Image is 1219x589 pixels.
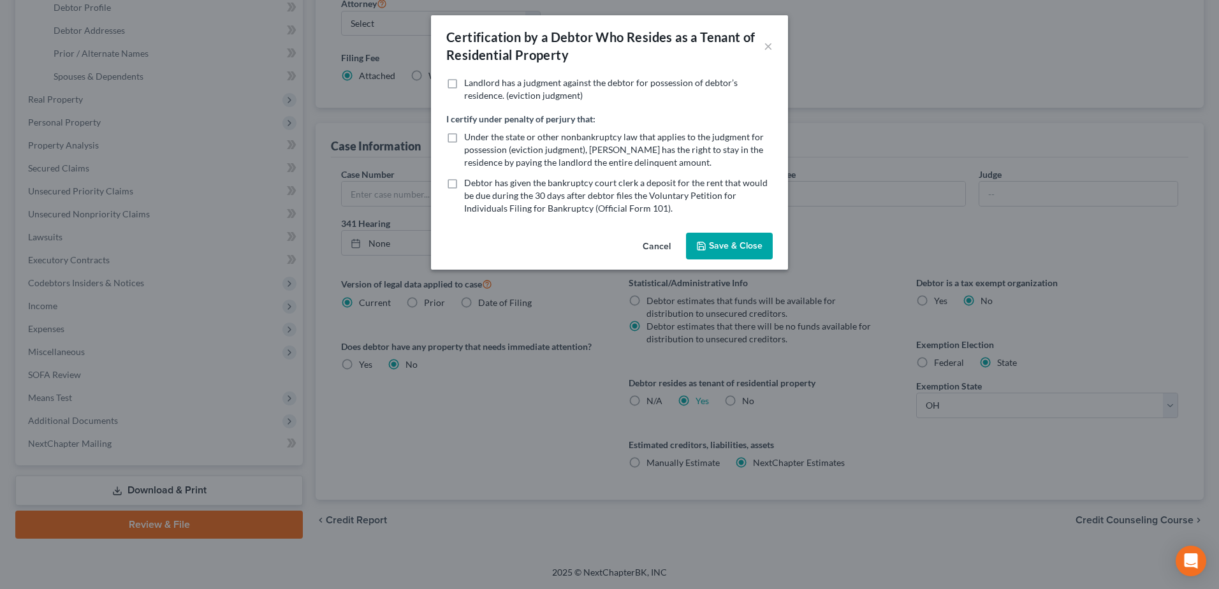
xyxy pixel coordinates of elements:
[764,38,773,54] button: ×
[464,131,764,168] span: Under the state or other nonbankruptcy law that applies to the judgment for possession (eviction ...
[446,28,764,64] div: Certification by a Debtor Who Resides as a Tenant of Residential Property
[686,233,773,259] button: Save & Close
[632,234,681,259] button: Cancel
[446,112,595,126] label: I certify under penalty of perjury that:
[464,77,738,101] span: Landlord has a judgment against the debtor for possession of debtor’s residence. (eviction judgment)
[464,177,768,214] span: Debtor has given the bankruptcy court clerk a deposit for the rent that would be due during the 3...
[1176,546,1206,576] div: Open Intercom Messenger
